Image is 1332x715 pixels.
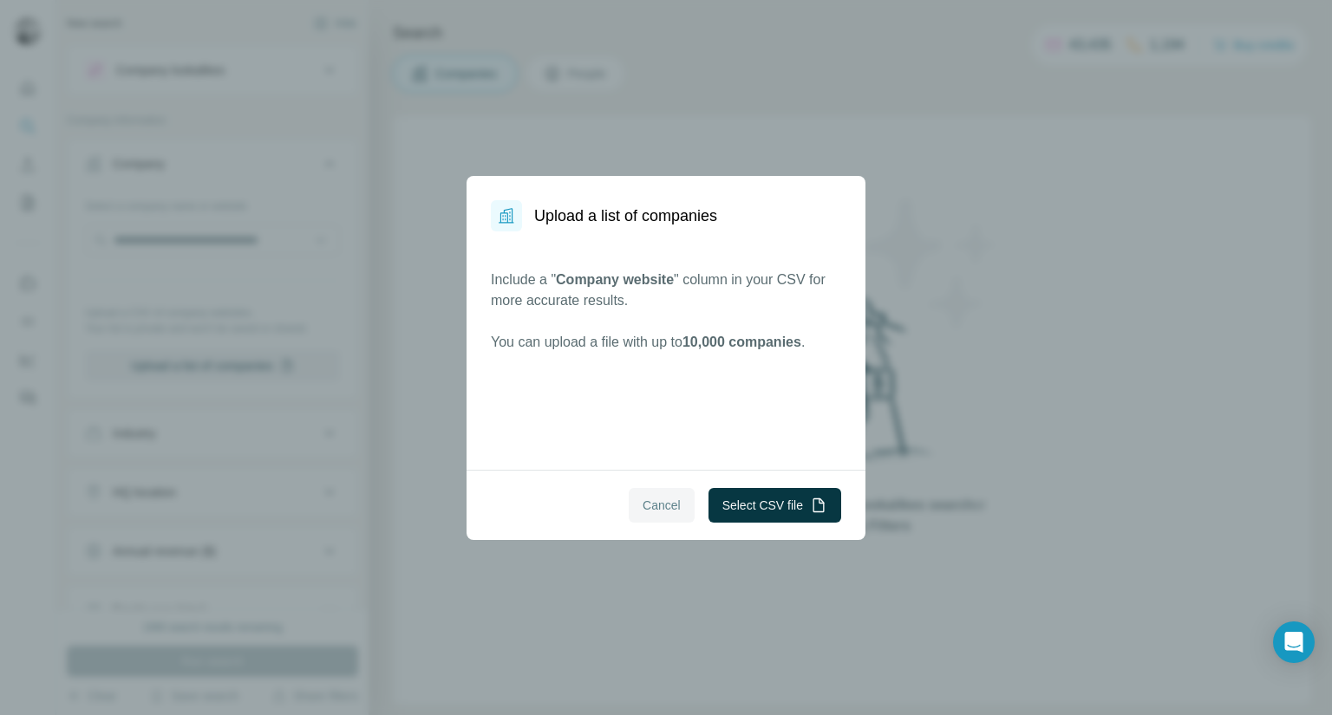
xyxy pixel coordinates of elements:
[556,272,674,287] span: Company website
[534,204,717,228] h1: Upload a list of companies
[682,335,801,349] span: 10,000 companies
[491,270,841,311] p: Include a " " column in your CSV for more accurate results.
[629,488,695,523] button: Cancel
[643,497,681,514] span: Cancel
[491,332,841,353] p: You can upload a file with up to .
[1273,621,1315,663] div: Open Intercom Messenger
[708,488,841,523] button: Select CSV file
